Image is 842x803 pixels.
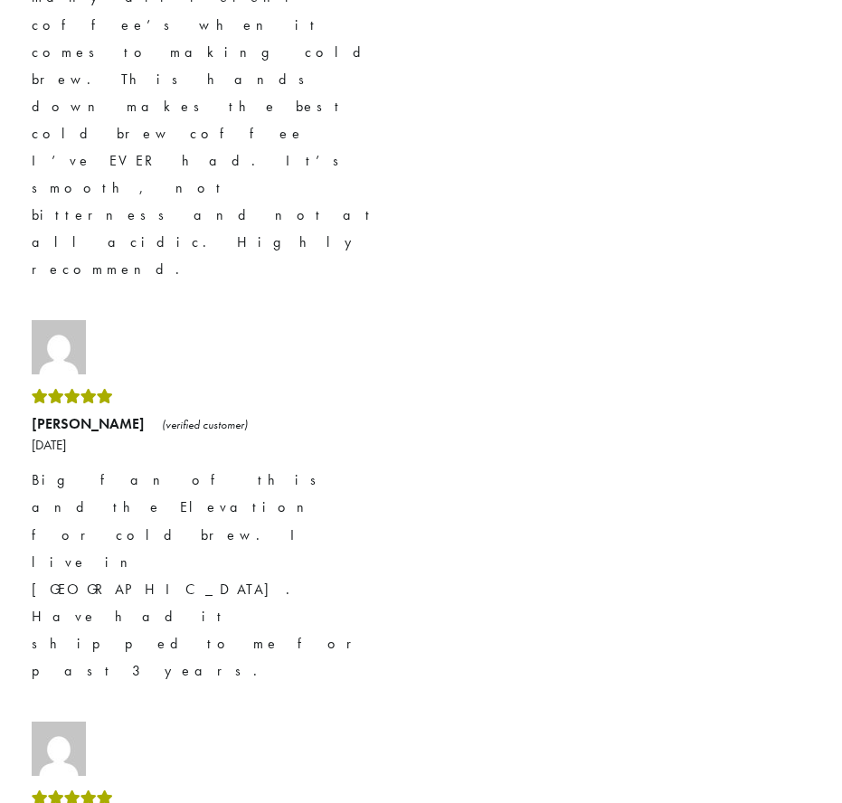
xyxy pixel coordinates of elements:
[162,417,248,432] em: (verified customer)
[32,467,375,685] p: Big fan of this and the Elevation for cold brew. I live in [GEOGRAPHIC_DATA]. Have had it shipped...
[32,383,375,411] div: Rated 5 out of 5
[32,438,375,452] time: [DATE]
[32,414,145,433] strong: [PERSON_NAME]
